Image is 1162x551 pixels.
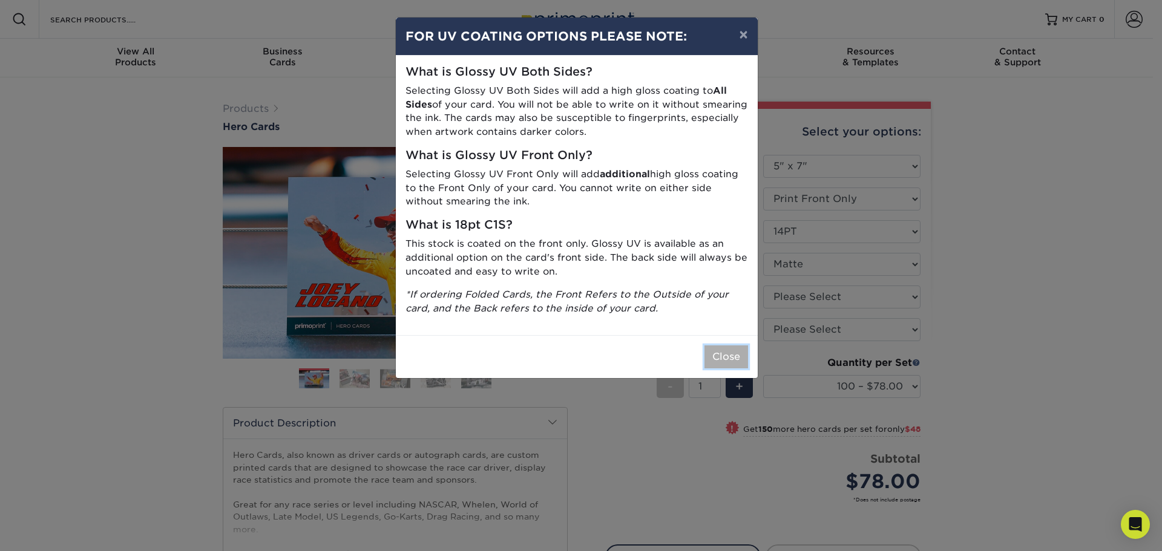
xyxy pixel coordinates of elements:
[729,18,757,51] button: ×
[405,84,748,139] p: Selecting Glossy UV Both Sides will add a high gloss coating to of your card. You will not be abl...
[405,85,727,110] strong: All Sides
[405,65,748,79] h5: What is Glossy UV Both Sides?
[1121,510,1150,539] div: Open Intercom Messenger
[405,237,748,278] p: This stock is coated on the front only. Glossy UV is available as an additional option on the car...
[405,27,748,45] h4: FOR UV COATING OPTIONS PLEASE NOTE:
[405,168,748,209] p: Selecting Glossy UV Front Only will add high gloss coating to the Front Only of your card. You ca...
[405,149,748,163] h5: What is Glossy UV Front Only?
[704,345,748,368] button: Close
[405,218,748,232] h5: What is 18pt C1S?
[405,289,729,314] i: *If ordering Folded Cards, the Front Refers to the Outside of your card, and the Back refers to t...
[600,168,650,180] strong: additional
